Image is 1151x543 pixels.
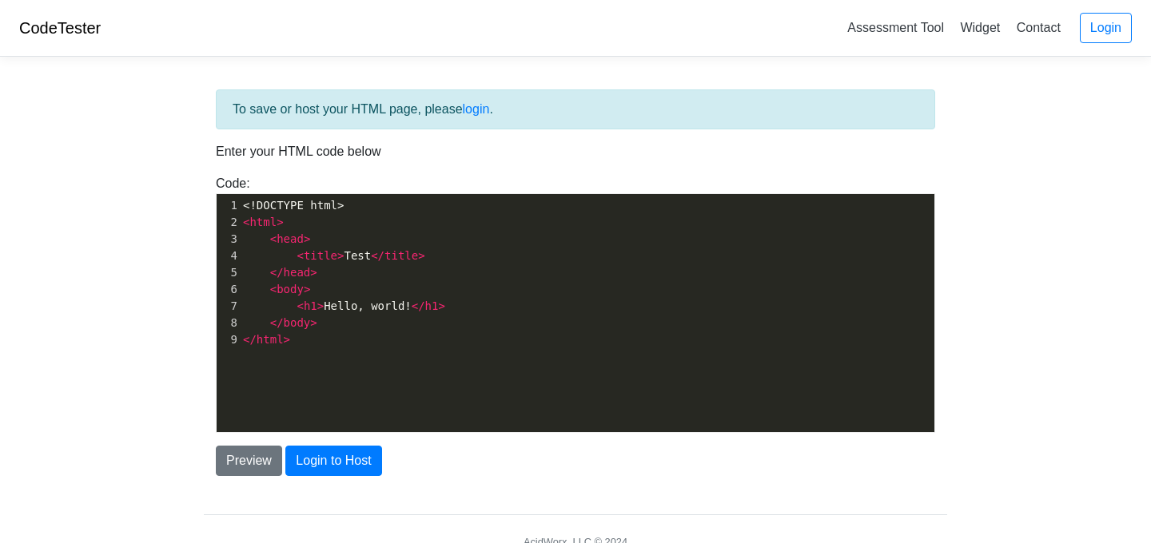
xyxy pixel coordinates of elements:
a: login [463,102,490,116]
a: Contact [1010,14,1067,41]
span: </ [371,249,384,262]
div: 6 [217,281,240,298]
p: Enter your HTML code below [216,142,935,161]
a: Assessment Tool [841,14,950,41]
span: </ [270,316,284,329]
div: Code: [204,174,947,433]
span: html [249,216,277,228]
span: < [297,299,303,312]
div: To save or host your HTML page, please . [216,89,935,129]
span: title [384,249,418,262]
span: body [284,316,311,329]
span: body [277,283,304,295]
a: Login [1080,13,1132,43]
span: head [284,266,311,279]
span: </ [270,266,284,279]
div: 9 [217,331,240,348]
span: html [257,333,284,346]
span: > [317,299,324,312]
a: CodeTester [19,19,101,37]
div: 2 [217,214,240,231]
span: </ [243,333,257,346]
div: 3 [217,231,240,248]
span: > [418,249,424,262]
div: 4 [217,248,240,264]
span: title [304,249,337,262]
span: h1 [425,299,439,312]
span: > [304,232,310,245]
span: Test [243,249,425,262]
span: < [270,283,277,295]
div: 8 [217,315,240,331]
span: <!DOCTYPE html> [243,199,344,212]
div: 7 [217,298,240,315]
span: > [310,266,317,279]
span: > [438,299,444,312]
span: > [337,249,344,262]
div: 1 [217,197,240,214]
span: > [284,333,290,346]
button: Preview [216,446,282,476]
span: head [277,232,304,245]
span: > [277,216,283,228]
span: < [243,216,249,228]
span: > [304,283,310,295]
div: 5 [217,264,240,281]
a: Widget [954,14,1006,41]
span: h1 [304,299,317,312]
span: </ [412,299,425,312]
span: Hello, world! [243,299,445,312]
span: < [297,249,303,262]
span: < [270,232,277,245]
span: > [310,316,317,329]
button: Login to Host [285,446,381,476]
